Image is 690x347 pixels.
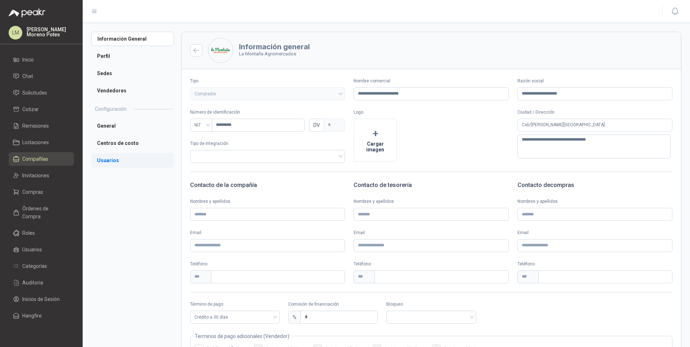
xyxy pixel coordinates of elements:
div: % [288,311,300,324]
label: Bloqueo [386,301,476,308]
a: General [91,119,174,133]
a: Inicio [9,53,74,67]
label: Razón social [517,78,672,85]
label: Email [354,229,509,236]
span: Roles [22,229,35,237]
a: Chat [9,69,74,83]
label: Nombres y apellidos [190,198,345,205]
a: Cotizar [9,102,74,116]
a: Inicios de Sesión [9,292,74,306]
a: Licitaciones [9,136,74,149]
h3: Contacto de la compañía [190,181,345,190]
span: Solicitudes [22,89,47,97]
a: Categorías [9,259,74,273]
span: DV [309,119,324,132]
label: Comisión de financiación [288,301,378,308]
p: La Montaña Agromercados [239,50,310,58]
img: Logo peakr [9,9,45,17]
label: Término de pago [190,301,280,308]
span: Remisiones [22,122,49,130]
a: Vendedores [91,83,174,98]
legend: Terminos de pago adicionales (Vendedor) [195,332,289,340]
h3: Información general [239,43,310,50]
span: Chat [22,72,33,80]
span: Usuarios [22,246,42,254]
a: Solicitudes [9,86,74,100]
span: NIT [194,120,208,131]
p: Teléfono [354,261,509,268]
a: Sedes [91,66,174,81]
p: Teléfono [190,261,345,268]
p: [PERSON_NAME] Moreno Potes [27,27,74,37]
label: Nombres y apellidos [517,198,672,205]
label: Nombre comercial [354,78,509,85]
a: Compras [9,185,74,199]
span: Compras [22,188,43,196]
span: Inicios de Sesión [22,295,60,303]
a: Remisiones [9,119,74,133]
a: Centros de costo [91,136,174,150]
span: Inicio [22,56,34,64]
a: Información General [91,32,174,46]
label: Nombres y apellidos [354,198,509,205]
a: Auditoria [9,276,74,289]
h3: Contacto de compras [517,181,672,190]
a: Hangfire [9,309,74,323]
a: Compañías [9,152,74,166]
label: Email [517,229,672,236]
p: Teléfono [517,261,672,268]
div: LM [9,26,22,40]
span: Licitaciones [22,138,49,146]
img: Company Logo [208,38,233,63]
span: Comprador [194,88,341,99]
button: +Cargar imagen [354,119,397,162]
span: Órdenes de Compra [22,205,67,220]
a: Usuarios [9,243,74,256]
a: Órdenes de Compra [9,202,74,223]
p: Tipo de Integración [190,140,345,147]
h3: Contacto de tesorería [354,181,509,190]
span: Auditoria [22,279,43,287]
span: Crédito a 30 días [194,312,275,323]
h2: Configuración [95,105,126,113]
a: Usuarios [91,153,174,168]
label: Tipo [190,78,345,85]
span: Cotizar [22,105,39,113]
p: Número de identificación [190,109,345,116]
span: Compañías [22,155,48,163]
label: Email [190,229,345,236]
span: Categorías [22,262,47,270]
a: Roles [9,226,74,240]
p: Logo [354,109,509,116]
p: Ciudad / Dirección [517,109,672,116]
span: Invitaciones [22,172,49,179]
a: Perfil [91,49,174,63]
span: Hangfire [22,312,42,320]
a: Invitaciones [9,169,74,182]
